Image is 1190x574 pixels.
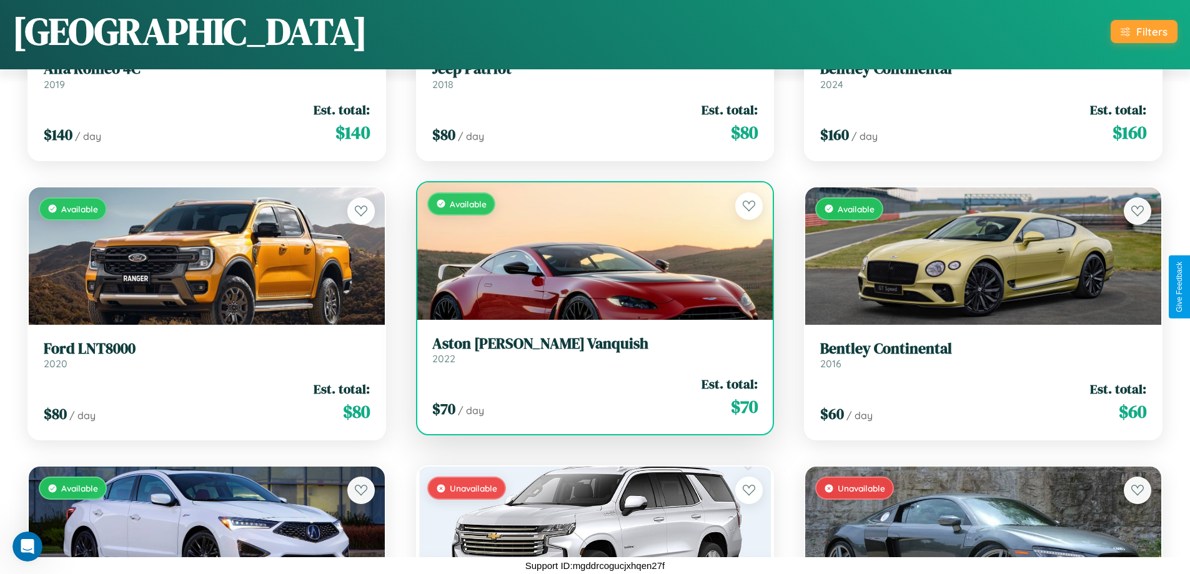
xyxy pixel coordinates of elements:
[731,394,758,419] span: $ 70
[44,60,370,78] h3: Alfa Romeo 4C
[1111,20,1178,43] button: Filters
[838,483,885,493] span: Unavailable
[432,124,455,145] span: $ 80
[1136,25,1168,38] div: Filters
[1119,399,1146,424] span: $ 60
[820,403,844,424] span: $ 60
[75,130,101,142] span: / day
[44,340,370,370] a: Ford LNT80002020
[702,375,758,393] span: Est. total:
[820,78,843,91] span: 2024
[44,340,370,358] h3: Ford LNT8000
[432,335,758,365] a: Aston [PERSON_NAME] Vanquish2022
[838,204,875,214] span: Available
[525,557,665,574] p: Support ID: mgddrcogucjxhqen27f
[69,409,96,422] span: / day
[44,78,65,91] span: 2019
[820,340,1146,370] a: Bentley Continental2016
[820,357,841,370] span: 2016
[851,130,878,142] span: / day
[702,101,758,119] span: Est. total:
[1090,380,1146,398] span: Est. total:
[61,204,98,214] span: Available
[820,124,849,145] span: $ 160
[1090,101,1146,119] span: Est. total:
[731,120,758,145] span: $ 80
[12,532,42,562] iframe: Intercom live chat
[820,340,1146,358] h3: Bentley Continental
[820,60,1146,78] h3: Bentley Continental
[44,357,67,370] span: 2020
[432,78,454,91] span: 2018
[314,101,370,119] span: Est. total:
[432,352,455,365] span: 2022
[44,124,72,145] span: $ 140
[458,130,484,142] span: / day
[432,60,758,78] h3: Jeep Patriot
[335,120,370,145] span: $ 140
[432,398,455,419] span: $ 70
[1113,120,1146,145] span: $ 160
[1175,262,1184,312] div: Give Feedback
[61,483,98,493] span: Available
[343,399,370,424] span: $ 80
[314,380,370,398] span: Est. total:
[846,409,873,422] span: / day
[432,60,758,91] a: Jeep Patriot2018
[450,199,487,209] span: Available
[44,403,67,424] span: $ 80
[44,60,370,91] a: Alfa Romeo 4C2019
[458,404,484,417] span: / day
[12,6,367,57] h1: [GEOGRAPHIC_DATA]
[820,60,1146,91] a: Bentley Continental2024
[432,335,758,353] h3: Aston [PERSON_NAME] Vanquish
[450,483,497,493] span: Unavailable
